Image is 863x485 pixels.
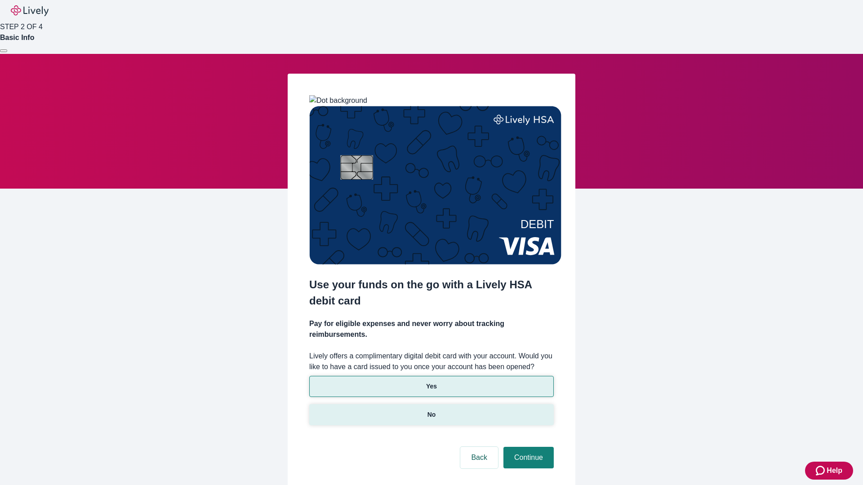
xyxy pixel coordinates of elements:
[805,462,853,480] button: Zendesk support iconHelp
[309,404,554,425] button: No
[816,465,827,476] svg: Zendesk support icon
[503,447,554,468] button: Continue
[426,382,437,391] p: Yes
[309,277,554,309] h2: Use your funds on the go with a Lively HSA debit card
[460,447,498,468] button: Back
[309,95,367,106] img: Dot background
[309,376,554,397] button: Yes
[309,106,561,265] img: Debit card
[827,465,842,476] span: Help
[309,351,554,372] label: Lively offers a complimentary digital debit card with your account. Would you like to have a card...
[11,5,49,16] img: Lively
[427,410,436,419] p: No
[309,318,554,340] h4: Pay for eligible expenses and never worry about tracking reimbursements.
